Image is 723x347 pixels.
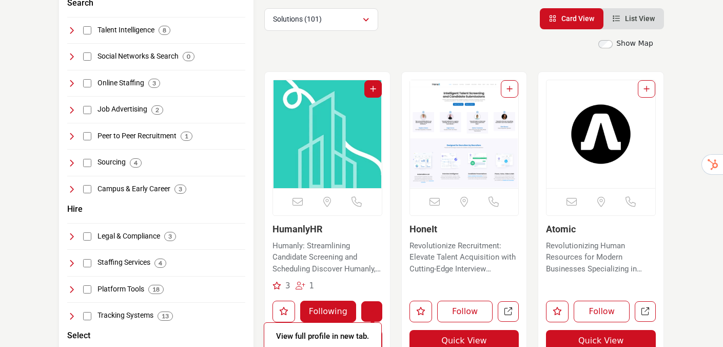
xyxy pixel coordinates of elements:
h4: Job Advertising: Platforms and strategies for advertising job openings to attract a wide range of... [97,104,147,115]
h4: Sourcing: Strategies and tools for identifying and engaging potential candidates for specific job... [97,157,126,168]
button: Like listing [546,301,569,322]
p: Revolutionizing Human Resources for Modern Businesses Specializing in revolutionary human resourc... [546,240,656,275]
span: List View [625,14,655,23]
button: Follow [437,301,493,322]
div: 18 Results For Platform Tools [148,285,164,294]
input: Select Online Staffing checkbox [83,79,91,87]
button: Follow [574,301,630,322]
span: 1 [309,281,314,290]
label: Show Map [616,38,653,49]
h4: Legal & Compliance: Resources and services ensuring recruitment practices comply with legal and r... [97,231,160,242]
b: 1 [185,133,188,140]
input: Select Platform Tools checkbox [83,285,91,294]
a: Humanly: Streamlining Candidate Screening and Scheduling Discover Humanly, the leading provider o... [272,238,382,275]
img: HumanlyHR [273,80,382,188]
a: Open Listing in new tab [546,80,655,188]
h4: Platform Tools: Software and tools designed to enhance operational efficiency and collaboration i... [97,284,144,295]
div: 0 Results For Social Networks & Search [183,52,194,61]
input: Select Tracking Systems checkbox [83,312,91,320]
a: Open Listing in new tab [273,80,382,188]
b: 13 [162,313,169,320]
a: Add To List [506,85,513,93]
input: Select Talent Intelligence checkbox [83,26,91,34]
a: Open honeit in new tab [498,301,519,322]
h3: Atomic [546,224,656,235]
div: Followers [296,280,315,292]
input: Select Sourcing checkbox [83,159,91,167]
h4: Tracking Systems: Systems for tracking and managing candidate applications, interviews, and onboa... [97,311,153,321]
input: Select Campus & Early Career checkbox [83,185,91,193]
a: HumanlyHR [272,224,323,234]
b: 4 [134,159,138,167]
div: 4 Results For Sourcing [130,158,142,168]
p: Solutions (101) [273,14,322,25]
h4: Campus & Early Career: Programs and platforms focusing on recruitment and career development for ... [97,184,170,194]
div: 3 Results For Legal & Compliance [164,232,176,241]
p: View full profile in new tab. [269,331,376,342]
b: 8 [163,27,166,34]
b: 3 [152,80,156,87]
div: 3 Results For Online Staffing [148,79,160,88]
h4: Peer to Peer Recruitment: Recruitment methods leveraging existing employees' networks and relatio... [97,131,177,141]
button: Like listing [409,301,432,322]
a: Open atomic in new tab [635,301,656,322]
div: 8 Results For Talent Intelligence [159,26,170,35]
div: 3 Results For Campus & Early Career [174,185,186,194]
a: Add To List [643,85,650,93]
input: Select Legal & Compliance checkbox [83,232,91,241]
li: List View [603,8,664,29]
span: Card View [561,14,594,23]
a: Revolutionizing Human Resources for Modern Businesses Specializing in revolutionary human resourc... [546,238,656,275]
h3: HoneIt [409,224,519,235]
img: HoneIt [410,80,519,188]
input: Select Staffing Services checkbox [83,259,91,267]
div: 2 Results For Job Advertising [151,105,163,115]
button: Hire [67,203,83,215]
b: 2 [155,106,159,114]
div: 13 Results For Tracking Systems [158,312,173,321]
div: 4 Results For Staffing Services [154,259,166,268]
button: Select [67,330,90,342]
li: Card View [540,8,603,29]
button: Solutions (101) [264,8,378,31]
input: Select Job Advertising checkbox [83,106,91,114]
a: View Card [549,14,594,23]
i: Recommendations [272,282,281,289]
button: Like listing [272,301,295,322]
a: Open humanlyhr in new tab [361,301,382,322]
a: Atomic [546,224,576,234]
b: 0 [187,53,190,60]
a: HoneIt [409,224,437,234]
h4: Social Networks & Search: Platforms that combine social networking and search capabilities for re... [97,51,179,62]
h4: Staffing Services: Services and agencies focused on providing temporary, permanent, and specializ... [97,258,150,268]
h3: HumanlyHR [272,224,382,235]
a: Add To List [370,85,376,93]
h4: Talent Intelligence: Intelligence and data-driven insights for making informed decisions in talen... [97,25,154,35]
button: Following [300,301,356,322]
b: 4 [159,260,162,267]
b: 3 [179,186,182,193]
input: Select Peer to Peer Recruitment checkbox [83,132,91,140]
a: Open Listing in new tab [410,80,519,188]
input: Select Social Networks & Search checkbox [83,52,91,61]
b: 3 [168,233,172,240]
span: 3 [285,281,290,290]
img: Atomic [546,80,655,188]
b: 18 [152,286,160,293]
a: View List [613,14,655,23]
p: Revolutionize Recruitment: Elevate Talent Acquisition with Cutting-Edge Interview Intelligence So... [409,240,519,275]
div: 1 Results For Peer to Peer Recruitment [181,132,192,141]
p: Humanly: Streamlining Candidate Screening and Scheduling Discover Humanly, the leading provider o... [272,240,382,275]
h4: Online Staffing: Digital platforms specializing in the staffing of temporary, contract, and conti... [97,78,144,88]
a: Revolutionize Recruitment: Elevate Talent Acquisition with Cutting-Edge Interview Intelligence So... [409,238,519,275]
